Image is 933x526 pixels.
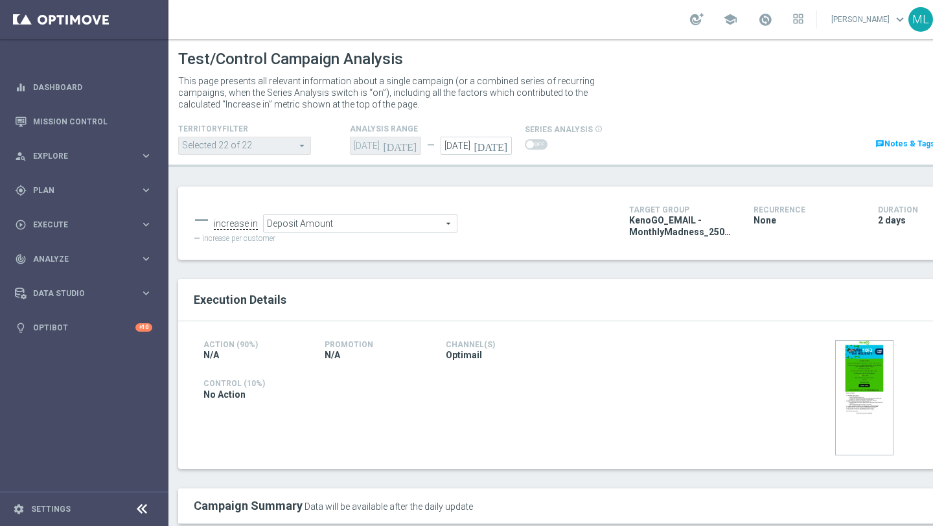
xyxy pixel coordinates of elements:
[33,152,140,160] span: Explore
[446,340,547,349] h4: Channel(s)
[14,323,153,333] button: lightbulb Optibot +10
[140,184,152,196] i: keyboard_arrow_right
[202,234,275,243] span: increase per customer
[135,323,152,332] div: +10
[875,139,884,148] i: chat
[203,379,669,388] h4: Control (10%)
[15,104,152,139] div: Mission Control
[383,137,421,151] i: [DATE]
[14,220,153,230] button: play_circle_outline Execute keyboard_arrow_right
[835,340,893,455] img: 36241.jpeg
[214,218,258,230] div: increase in
[830,10,908,29] a: [PERSON_NAME]keyboard_arrow_down
[15,82,27,93] i: equalizer
[13,503,25,515] i: settings
[33,221,140,229] span: Execute
[629,214,734,238] span: KenoGO_EMAIL - MonthlyMadness_250924
[595,125,603,133] i: info_outline
[908,7,933,32] div: ML
[15,253,140,265] div: Analyze
[325,349,340,361] span: N/A
[754,205,858,214] h4: Recurrence
[140,218,152,231] i: keyboard_arrow_right
[14,185,153,196] button: gps_fixed Plan keyboard_arrow_right
[15,70,152,104] div: Dashboard
[33,310,135,345] a: Optibot
[15,150,27,162] i: person_search
[893,12,907,27] span: keyboard_arrow_down
[194,293,286,306] span: Execution Details
[446,349,482,361] span: Optimail
[15,310,152,345] div: Optibot
[15,219,140,231] div: Execute
[203,349,219,361] span: N/A
[14,82,153,93] button: equalizer Dashboard
[15,288,140,299] div: Data Studio
[203,389,246,400] span: No Action
[33,70,152,104] a: Dashboard
[325,340,426,349] h4: Promotion
[14,117,153,127] button: Mission Control
[15,253,27,265] i: track_changes
[305,501,473,512] span: Data will be available after the daily update
[878,214,906,226] span: 2 days
[140,150,152,162] i: keyboard_arrow_right
[194,234,200,243] span: —
[140,253,152,265] i: keyboard_arrow_right
[350,124,525,133] h4: analysis range
[441,137,512,155] input: Select Date
[15,322,27,334] i: lightbulb
[33,290,140,297] span: Data Studio
[33,187,140,194] span: Plan
[723,12,737,27] span: school
[421,140,441,151] div: —
[15,185,27,196] i: gps_fixed
[178,75,612,110] p: This page presents all relevant information about a single campaign (or a combined series of recu...
[178,50,403,69] h1: Test/Control Campaign Analysis
[31,505,71,513] a: Settings
[15,219,27,231] i: play_circle_outline
[203,340,305,349] h4: Action (90%)
[33,255,140,263] span: Analyze
[194,499,303,512] h2: Campaign Summary
[754,214,776,226] span: None
[140,287,152,299] i: keyboard_arrow_right
[878,205,921,214] h4: Duration
[14,254,153,264] button: track_changes Analyze keyboard_arrow_right
[178,124,288,133] h4: TerritoryFilter
[629,205,734,214] h4: Target Group
[15,185,140,196] div: Plan
[474,137,512,151] i: [DATE]
[194,209,209,232] div: —
[525,125,593,134] span: series analysis
[15,150,140,162] div: Explore
[33,104,152,139] a: Mission Control
[14,288,153,299] button: Data Studio keyboard_arrow_right
[14,151,153,161] button: person_search Explore keyboard_arrow_right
